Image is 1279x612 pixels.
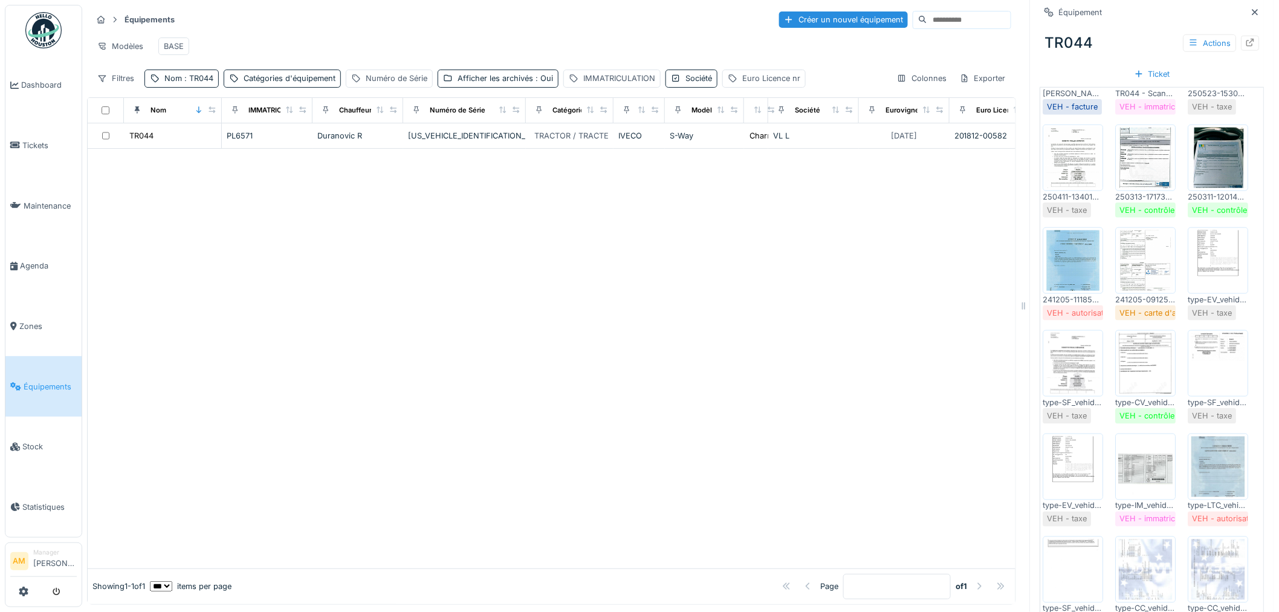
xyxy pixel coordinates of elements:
[248,105,311,116] div: IMMATRICULATION
[164,73,213,84] div: Nom
[1120,410,1214,422] div: VEH - contrôle technique
[534,130,620,142] div: TRACTOR / TRACTEUR
[1119,539,1173,600] img: vpmuhfq145zv2u7ccsew34qxfs6s
[22,140,77,151] span: Tickets
[795,105,820,116] div: Société
[150,581,232,592] div: items per page
[820,581,838,592] div: Page
[1043,88,1104,99] div: [PERSON_NAME] LOGISTICS SARL - Facture 950013.pdf
[5,116,82,176] a: Tickets
[120,14,180,25] strong: Équipements
[5,236,82,296] a: Agenda
[317,130,398,142] div: Duranovic R
[892,70,952,87] div: Colonnes
[10,552,28,570] li: AM
[24,200,77,212] span: Maintenance
[5,417,82,477] a: Stock
[1116,294,1176,305] div: 241205-091250-AMI-TR044-76 doc00269520241203123537_024.pdf
[1120,204,1214,216] div: VEH - contrôle technique
[670,130,739,142] div: S-Way
[1047,204,1087,216] div: VEH - taxe
[1119,128,1173,188] img: mb1jvbxgnfwu90ka7un55001s0gf
[1047,513,1087,525] div: VEH - taxe
[1046,539,1101,600] img: lv9tv3gty2t83lqpd3811nrm9pp0
[1130,66,1176,82] div: Ticket
[19,321,77,332] span: Zones
[1188,191,1249,203] div: 250311-120142-WTO-TR044-75 scan_HS_charroi_20250311115246.pdf
[1040,27,1264,59] div: TR044
[182,74,213,83] span: : TR044
[151,105,166,116] div: Nom
[1119,230,1173,291] img: xx64uogtvpw8gl6y0p86c68gqe5d
[1047,101,1098,112] div: VEH - facture
[33,548,77,557] div: Manager
[1046,437,1101,497] img: 6i5g2likojbtgrcn3gzj9qhdga0b
[1191,230,1246,291] img: ge1q65913rcv5u70mecju85urue7
[1183,34,1237,52] div: Actions
[5,356,82,417] a: Équipements
[20,260,77,272] span: Agenda
[5,55,82,116] a: Dashboard
[1120,101,1235,112] div: VEH - immatriculation/radiation
[1193,410,1232,422] div: VEH - taxe
[22,441,77,452] span: Stock
[1191,333,1246,394] img: 9oermxm4ecccgorq2ol31hsypzyo
[1116,500,1176,512] div: type-IM_vehid-TR044_rmref-30062_label-73_date-20230519093929.jpg
[976,105,1028,116] div: Euro Licence nr
[1188,88,1249,99] div: 250523-153031-AMI-TR044-128 doc00535820250523152908_002.pdf
[92,70,140,87] div: Filtres
[618,130,660,142] div: IVECO
[1043,191,1104,203] div: 250411-134010-AMI-TR044-128 doc00489920250411132701_001.pdf
[1046,333,1101,394] img: vja9sstrsvruzt9qxnrpk24o7rva
[339,105,402,116] div: Chauffeur principal
[691,105,716,116] div: Modèle
[227,130,308,142] div: PL6571
[956,581,967,592] strong: of 1
[5,477,82,538] a: Statistiques
[533,74,553,83] span: : Oui
[1043,397,1104,408] div: type-SF_vehid-TR044_rmref-33010_label-128_date-20240422085328.jpg
[583,73,655,84] div: IMMATRICULATION
[1193,513,1261,525] div: VEH - autorisation
[750,130,777,142] div: Charroi
[1193,307,1232,319] div: VEH - taxe
[10,548,77,577] a: AM Manager[PERSON_NAME]
[892,130,918,142] div: [DATE]
[1193,101,1232,112] div: VEH - taxe
[244,73,335,84] div: Catégories d'équipement
[954,130,1035,142] div: 201812-00582
[1191,539,1246,600] img: 2bf25798v4zjuk1ad5pb9b5bne02
[164,41,184,52] div: BASE
[1047,307,1116,319] div: VEH - autorisation
[1043,294,1104,305] div: 241205-111856-AMI-TR044-77 doc00271820241205105721_027.pdf
[1191,128,1246,188] img: qjhqhh7tf35rx65r03j8ylnvlac8
[1119,333,1173,394] img: 40wrf14rbtva6fm52n96166utpua
[5,175,82,236] a: Maintenance
[1188,294,1249,305] div: type-EV_vehid-TR044_rmref-33127_label-128_date-20240517095342.pdf
[1046,230,1101,291] img: gjvzv75m3ceojpp56eomtzhmbk11
[742,73,800,84] div: Euro Licence nr
[408,130,521,142] div: [US_VEHICLE_IDENTIFICATION_NUMBER]
[886,105,974,116] div: Eurovignette valide jusque
[129,130,154,142] div: TR044
[430,105,485,116] div: Numéro de Série
[5,296,82,357] a: Zones
[1047,410,1087,422] div: VEH - taxe
[1116,397,1176,408] div: type-CV_vehid-TR044_rmref-32981_label-75_date-20240415141117.jpg
[1059,7,1103,18] div: Équipement
[1120,307,1211,319] div: VEH - carte d'assurance
[366,73,427,84] div: Numéro de Série
[1116,191,1176,203] div: 250313-171738-MVA-TR044-75 scan_HS_charroi_20250311145604.pdf
[25,12,62,48] img: Badge_color-CXgf-gQk.svg
[1188,500,1249,512] div: type-LTC_vehid-TR044_rmref-30350_label-77_date-20230519093842.jpg
[685,73,712,84] div: Société
[1120,513,1235,525] div: VEH - immatriculation/radiation
[552,105,636,116] div: Catégories d'équipement
[33,548,77,574] li: [PERSON_NAME]
[1116,88,1176,99] div: TR044 - Scannen.pdf
[1043,500,1104,512] div: type-EV_vehid-TR044_rmref-30353_label-128_date-20230519094209.pdf
[779,11,908,28] div: Créer un nouvel équipement
[773,130,854,142] div: VL L
[92,37,149,55] div: Modèles
[1046,128,1101,188] img: 398cekc2bxn7kfuo04wrimkbmsar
